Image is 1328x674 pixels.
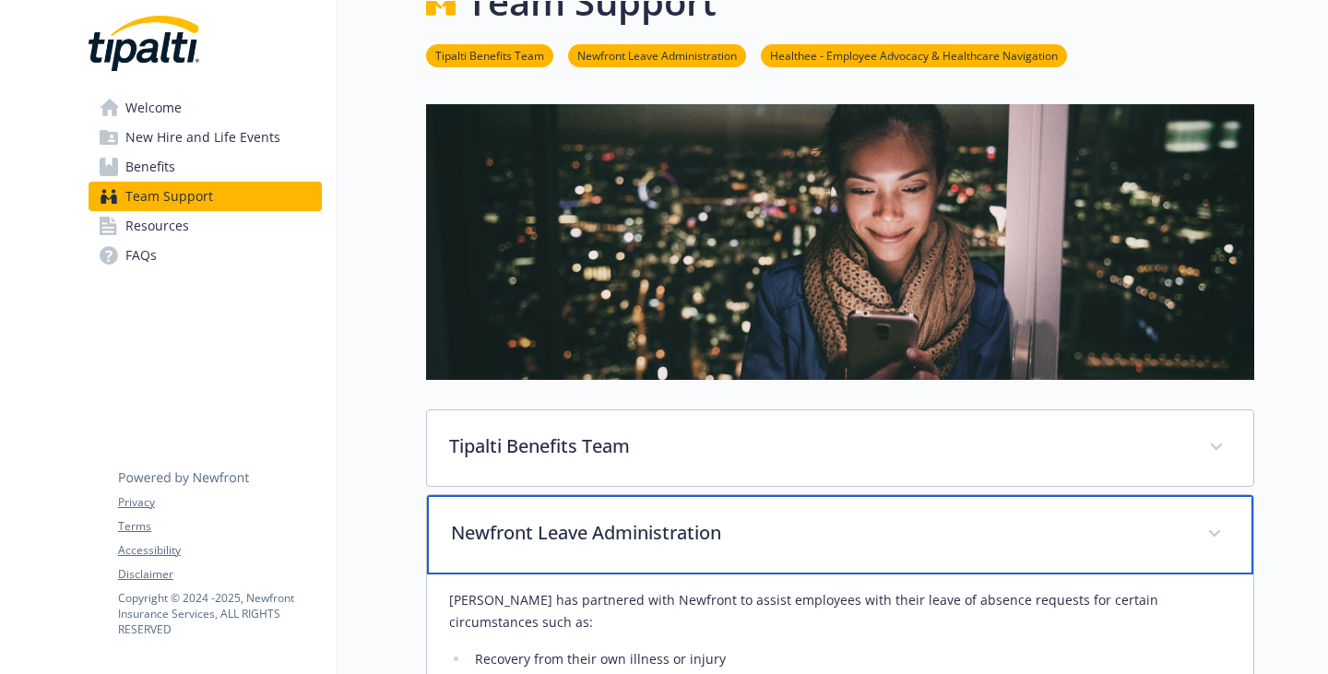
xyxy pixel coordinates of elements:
[89,211,322,241] a: Resources
[125,241,157,270] span: FAQs
[89,93,322,123] a: Welcome
[469,648,1231,670] li: Recovery from their own illness or injury
[427,495,1253,574] div: Newfront Leave Administration
[125,182,213,211] span: Team Support
[89,152,322,182] a: Benefits
[125,123,280,152] span: New Hire and Life Events
[118,542,321,559] a: Accessibility
[118,518,321,535] a: Terms
[89,182,322,211] a: Team Support
[125,152,175,182] span: Benefits
[449,589,1231,633] p: [PERSON_NAME] has partnered with Newfront to assist employees with their leave of absence request...
[568,46,746,64] a: Newfront Leave Administration
[451,519,1185,547] p: Newfront Leave Administration
[118,566,321,583] a: Disclaimer
[118,590,321,637] p: Copyright © 2024 - 2025 , Newfront Insurance Services, ALL RIGHTS RESERVED
[426,46,553,64] a: Tipalti Benefits Team
[426,104,1254,380] img: team support page banner
[449,432,1187,460] p: Tipalti Benefits Team
[89,241,322,270] a: FAQs
[427,410,1253,486] div: Tipalti Benefits Team
[761,46,1067,64] a: Healthee - Employee Advocacy & Healthcare Navigation
[118,494,321,511] a: Privacy
[125,211,189,241] span: Resources
[89,123,322,152] a: New Hire and Life Events
[125,93,182,123] span: Welcome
